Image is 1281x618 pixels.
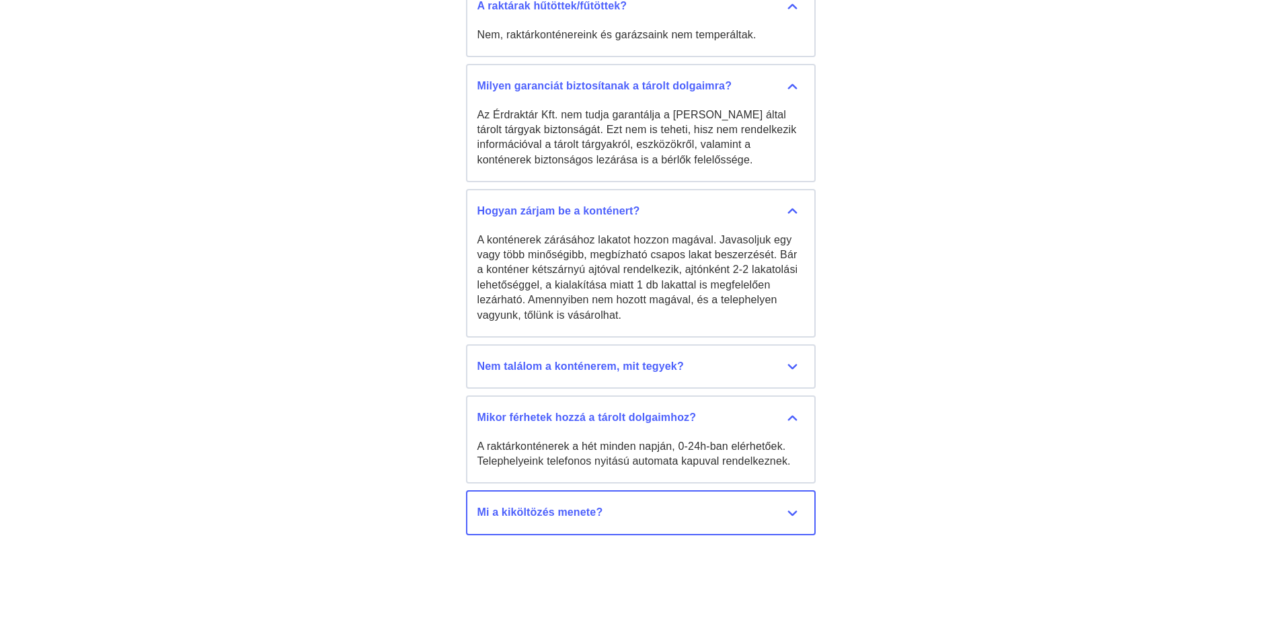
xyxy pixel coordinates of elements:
div: Mi a kiköltözés menete? [477,505,804,520]
div: Nem, raktárkonténereink és garázsaink nem temperáltak. [477,28,804,42]
button: Hogyan zárjam be a konténert? A konténerek zárásához lakatot hozzon magával. Javasoljuk egy vagy ... [466,189,816,338]
button: Mi a kiköltözés menete? [466,490,816,535]
div: A konténerek zárásához lakatot hozzon magával. Javasoljuk egy vagy több minőségibb, megbízható cs... [477,233,804,323]
div: A raktárkonténerek a hét minden napján, 0-24h-ban elérhetőek. Telephelyeink telefonos nyitású aut... [477,439,804,469]
button: Nem találom a konténerem, mit tegyek? [466,344,816,389]
div: Milyen garanciát biztosítanak a tárolt dolgaimra? [477,79,804,93]
button: Milyen garanciát biztosítanak a tárolt dolgaimra? Az Érdraktár Kft. nem tudja garantálja a [PERSO... [466,64,816,182]
button: Mikor férhetek hozzá a tárolt dolgaimhoz? A raktárkonténerek a hét minden napján, 0-24h-ban elérh... [466,395,816,484]
div: Hogyan zárjam be a konténert? [477,204,804,219]
div: Az Érdraktár Kft. nem tudja garantálja a [PERSON_NAME] által tárolt tárgyak biztonságát. Ezt nem ... [477,108,804,168]
div: Nem találom a konténerem, mit tegyek? [477,359,804,374]
div: Mikor férhetek hozzá a tárolt dolgaimhoz? [477,410,804,425]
